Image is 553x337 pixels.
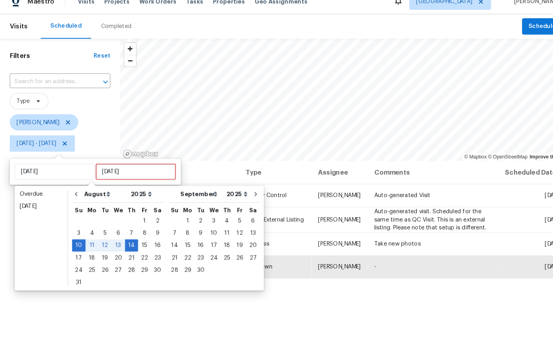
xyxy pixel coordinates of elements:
div: Wed Sep 17 2025 [200,242,213,254]
div: Wed Aug 06 2025 [108,231,121,242]
button: Go to next month [241,191,253,207]
div: 26 [95,266,108,277]
div: 16 [188,243,200,254]
select: Year [124,193,149,205]
abbr: Monday [85,211,93,217]
div: 30 [188,266,200,277]
span: [DATE] [527,244,543,249]
button: Schedule [505,29,544,45]
div: Sat Sep 20 2025 [238,242,251,254]
div: 7 [121,231,133,242]
div: Tue Aug 26 2025 [95,266,108,278]
div: Overdue [19,195,61,203]
div: 20 [238,243,251,254]
th: Type [231,167,301,189]
div: 15 [133,243,146,254]
div: 25 [384,5,390,13]
div: Sat Aug 16 2025 [146,242,159,254]
select: Month [80,193,124,205]
span: [PERSON_NAME] [494,9,541,17]
div: 29 [175,266,188,277]
span: [PERSON_NAME] [307,197,349,203]
div: Tue Sep 23 2025 [188,254,200,266]
span: Geo Assignments [246,9,297,17]
span: Auto-generated Visit [362,197,416,203]
div: Tue Sep 16 2025 [188,242,200,254]
div: 6 [238,219,251,230]
div: Scheduled [49,32,79,40]
div: Mon Aug 04 2025 [83,231,95,242]
div: Sun Sep 21 2025 [163,254,175,266]
div: Sun Sep 14 2025 [163,242,175,254]
div: Completed [98,33,127,41]
abbr: Sunday [72,211,80,217]
div: 21 [163,255,175,266]
div: 12 [226,231,238,242]
div: 4 [83,231,95,242]
div: Thu Sep 11 2025 [213,231,226,242]
span: Properties [206,9,237,17]
div: 25 [213,255,226,266]
div: 2 [146,219,159,230]
div: Fri Sep 26 2025 [226,254,238,266]
span: Visits [75,9,91,17]
select: Year [217,193,241,205]
div: Fri Aug 15 2025 [133,242,146,254]
div: Sun Aug 10 2025 [70,242,83,254]
div: Mon Aug 11 2025 [83,242,95,254]
span: Zoom in [120,52,131,64]
div: Fri Aug 08 2025 [133,231,146,242]
abbr: Saturday [241,211,248,217]
div: Wed Aug 27 2025 [108,266,121,278]
button: Open [96,85,107,96]
div: Sat Aug 30 2025 [146,266,159,278]
div: Wed Aug 20 2025 [108,254,121,266]
div: 25 [83,266,95,277]
div: Mon Sep 22 2025 [175,254,188,266]
div: Sun Aug 24 2025 [70,266,83,278]
input: Fri, Aug 14 [92,169,170,185]
div: 22 [133,255,146,266]
div: 3 [200,219,213,230]
span: [PERSON_NAME] [16,125,57,133]
span: Schedule [511,32,537,42]
div: Fri Sep 19 2025 [226,242,238,254]
span: [PERSON_NAME] [307,244,349,249]
div: 1 [175,219,188,230]
abbr: Thursday [216,211,223,217]
div: Tue Sep 09 2025 [188,231,200,242]
div: 18 [83,255,95,266]
div: Sat Sep 13 2025 [238,231,251,242]
div: 3 [70,231,83,242]
div: Fri Sep 05 2025 [226,219,238,231]
th: Assignee [301,167,356,189]
span: Visits [9,28,27,45]
div: Tue Aug 05 2025 [95,231,108,242]
div: 14 [163,243,175,254]
div: 19 [226,243,238,254]
div: Tue Sep 02 2025 [188,219,200,231]
abbr: Tuesday [98,211,105,217]
ul: Date picker shortcuts [16,193,63,287]
div: Fri Aug 29 2025 [133,266,146,278]
button: Go to previous month [68,191,80,207]
div: 4 [213,219,226,230]
div: 8 [133,231,146,242]
div: Sun Sep 28 2025 [163,266,175,278]
div: 24 [200,255,213,266]
th: Address [126,167,231,189]
div: 7 [163,231,175,242]
div: 10 [70,243,83,254]
div: Mon Sep 29 2025 [175,266,188,278]
abbr: Thursday [124,211,131,217]
div: 9 [188,231,200,242]
span: [DATE] [527,221,543,226]
button: Zoom out [120,64,131,75]
span: Quality Control [237,197,277,203]
div: 22 [175,255,188,266]
div: 9 [146,231,159,242]
span: Setup External Listing [237,221,294,226]
div: Thu Sep 25 2025 [213,254,226,266]
div: Mon Sep 01 2025 [175,219,188,231]
div: 13 [108,243,121,254]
